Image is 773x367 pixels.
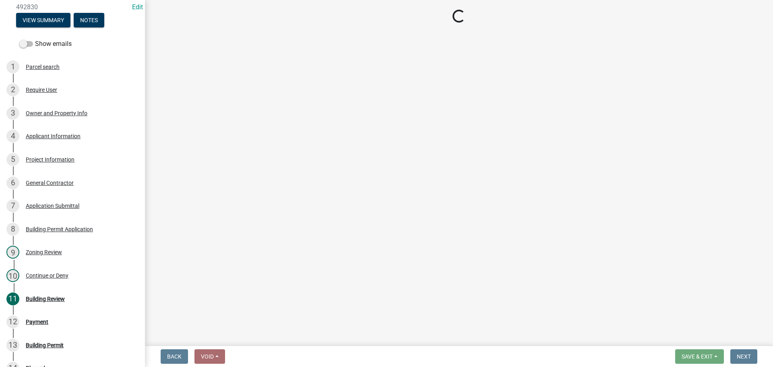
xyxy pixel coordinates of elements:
wm-modal-confirm: Notes [74,17,104,24]
div: 3 [6,107,19,120]
div: Application Submittal [26,203,79,209]
div: 4 [6,130,19,143]
div: Zoning Review [26,249,62,255]
div: Building Permit Application [26,226,93,232]
div: General Contractor [26,180,74,186]
div: 9 [6,246,19,259]
div: Building Review [26,296,65,302]
span: Back [167,353,182,360]
div: Parcel search [26,64,60,70]
label: Show emails [19,39,72,49]
div: Project Information [26,157,74,162]
div: 10 [6,269,19,282]
button: Save & Exit [675,349,724,364]
div: 1 [6,60,19,73]
div: 13 [6,339,19,352]
div: 5 [6,153,19,166]
button: Notes [74,13,104,27]
span: Void [201,353,214,360]
div: Applicant Information [26,133,81,139]
div: 12 [6,315,19,328]
div: Owner and Property Info [26,110,87,116]
wm-modal-confirm: Edit Application Number [132,3,143,11]
button: Back [161,349,188,364]
button: Void [194,349,225,364]
span: 492830 [16,3,129,11]
div: 6 [6,176,19,189]
span: Next [737,353,751,360]
span: Save & Exit [682,353,713,360]
div: 2 [6,83,19,96]
div: 7 [6,199,19,212]
div: 8 [6,223,19,236]
button: Next [730,349,757,364]
div: 11 [6,292,19,305]
div: Continue or Deny [26,273,68,278]
div: Building Permit [26,342,64,348]
div: Require User [26,87,57,93]
div: Payment [26,319,48,325]
wm-modal-confirm: Summary [16,17,70,24]
a: Edit [132,3,143,11]
button: View Summary [16,13,70,27]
